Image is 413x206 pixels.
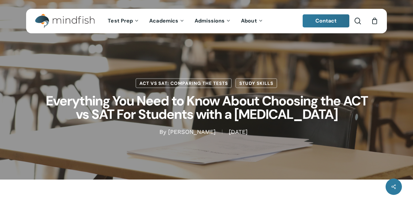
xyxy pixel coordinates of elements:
a: Admissions [190,18,236,24]
header: Main Menu [26,9,387,33]
a: Contact [303,14,350,27]
a: About [236,18,268,24]
span: Academics [149,17,178,24]
span: [DATE] [222,129,254,134]
span: Admissions [195,17,225,24]
a: Test Prep [103,18,144,24]
a: Study Skills [235,78,277,88]
a: Cart [371,17,378,24]
nav: Main Menu [103,9,268,33]
a: Academics [144,18,190,24]
h1: Everything You Need to Know About Choosing the ACT vs SAT For Students with a [MEDICAL_DATA] [43,88,370,128]
a: [PERSON_NAME] [168,128,215,135]
a: ACT vs SAT: Comparing the Tests [135,78,232,88]
span: By [159,129,166,134]
span: Test Prep [108,17,133,24]
span: About [241,17,257,24]
span: Contact [315,17,337,24]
